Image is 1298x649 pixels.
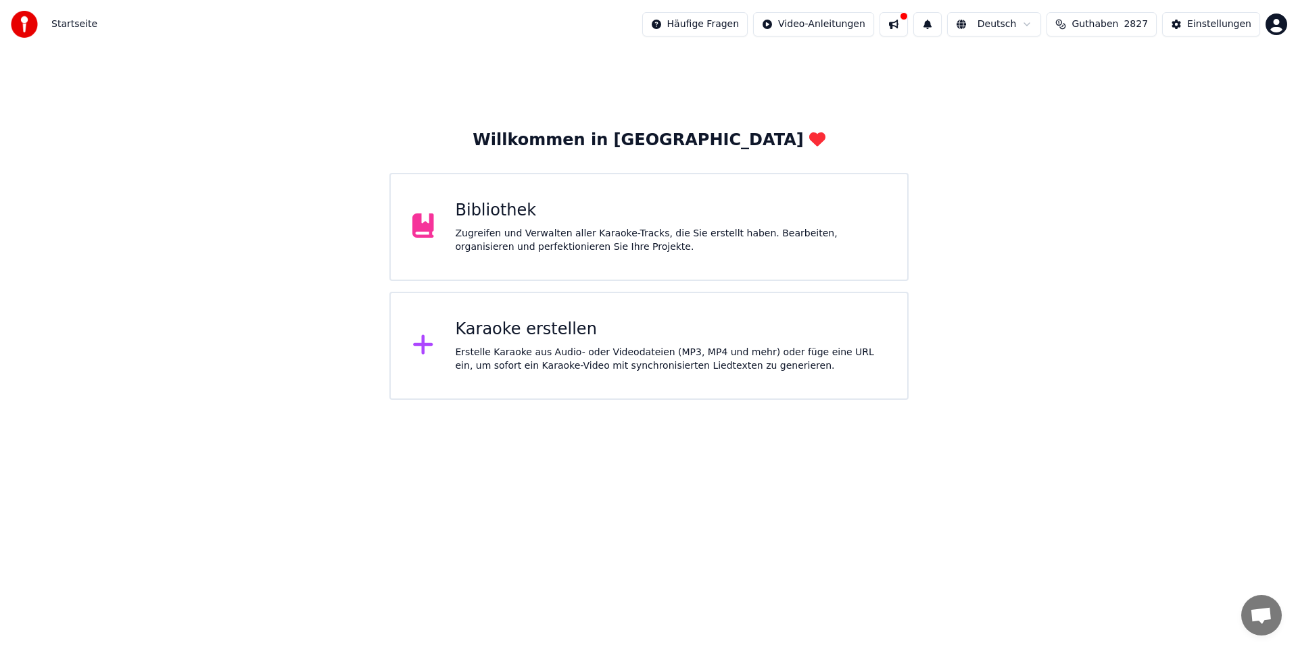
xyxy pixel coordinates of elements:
[753,12,874,36] button: Video-Anleitungen
[51,18,97,31] nav: breadcrumb
[1047,12,1157,36] button: Guthaben2827
[456,319,886,340] div: Karaoke erstellen
[51,18,97,31] span: Startseite
[1241,595,1282,635] a: Chat öffnen
[473,130,825,151] div: Willkommen in [GEOGRAPHIC_DATA]
[11,11,38,38] img: youka
[456,200,886,222] div: Bibliothek
[1072,18,1118,31] span: Guthaben
[642,12,748,36] button: Häufige Fragen
[456,346,886,373] div: Erstelle Karaoke aus Audio- oder Videodateien (MP3, MP4 und mehr) oder füge eine URL ein, um sofo...
[1124,18,1148,31] span: 2827
[1187,18,1251,31] div: Einstellungen
[1162,12,1260,36] button: Einstellungen
[456,227,886,254] div: Zugreifen und Verwalten aller Karaoke-Tracks, die Sie erstellt haben. Bearbeiten, organisieren un...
